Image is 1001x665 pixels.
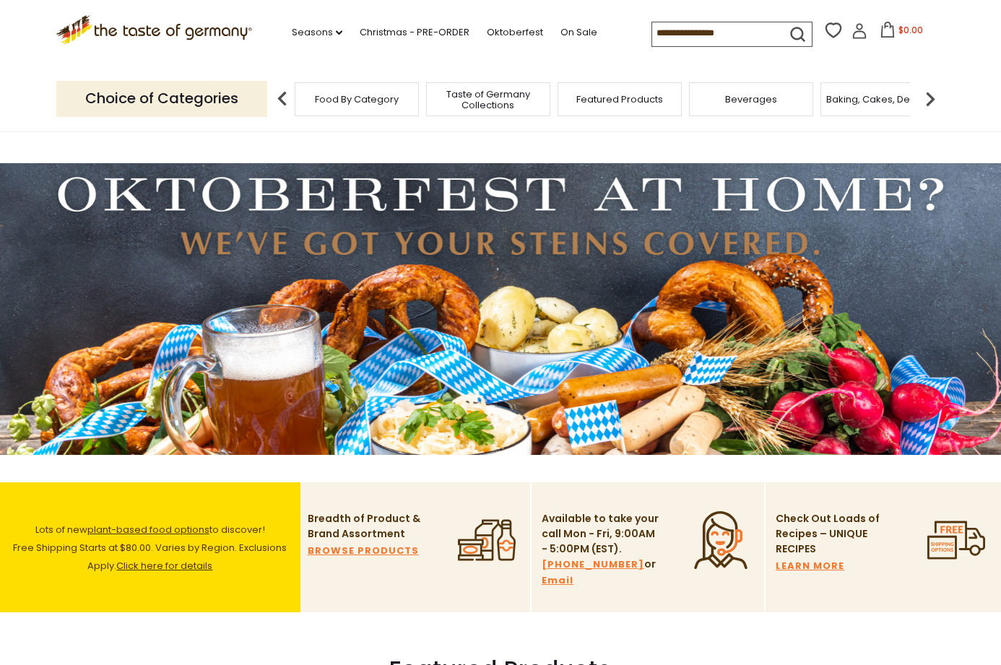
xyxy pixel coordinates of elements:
a: Baking, Cakes, Desserts [826,94,938,105]
a: Food By Category [315,94,399,105]
p: Check Out Loads of Recipes – UNIQUE RECIPES [776,511,880,557]
a: BROWSE PRODUCTS [308,543,419,559]
a: Click here for details [116,559,212,573]
a: Beverages [725,94,777,105]
p: Choice of Categories [56,81,267,116]
p: Breadth of Product & Brand Assortment [308,511,427,542]
a: Christmas - PRE-ORDER [360,25,469,40]
a: Taste of Germany Collections [430,89,546,110]
button: $0.00 [870,22,932,43]
a: Seasons [292,25,342,40]
span: $0.00 [898,24,923,36]
a: Email [542,573,573,588]
a: On Sale [560,25,597,40]
a: LEARN MORE [776,558,844,574]
a: Featured Products [576,94,663,105]
img: previous arrow [268,84,297,113]
a: Oktoberfest [487,25,543,40]
img: next arrow [916,84,945,113]
a: plant-based food options [87,523,209,536]
p: Available to take your call Mon - Fri, 9:00AM - 5:00PM (EST). or [542,511,661,588]
span: Lots of new to discover! Free Shipping Starts at $80.00. Varies by Region. Exclusions Apply. [13,523,287,573]
a: [PHONE_NUMBER] [542,557,644,573]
